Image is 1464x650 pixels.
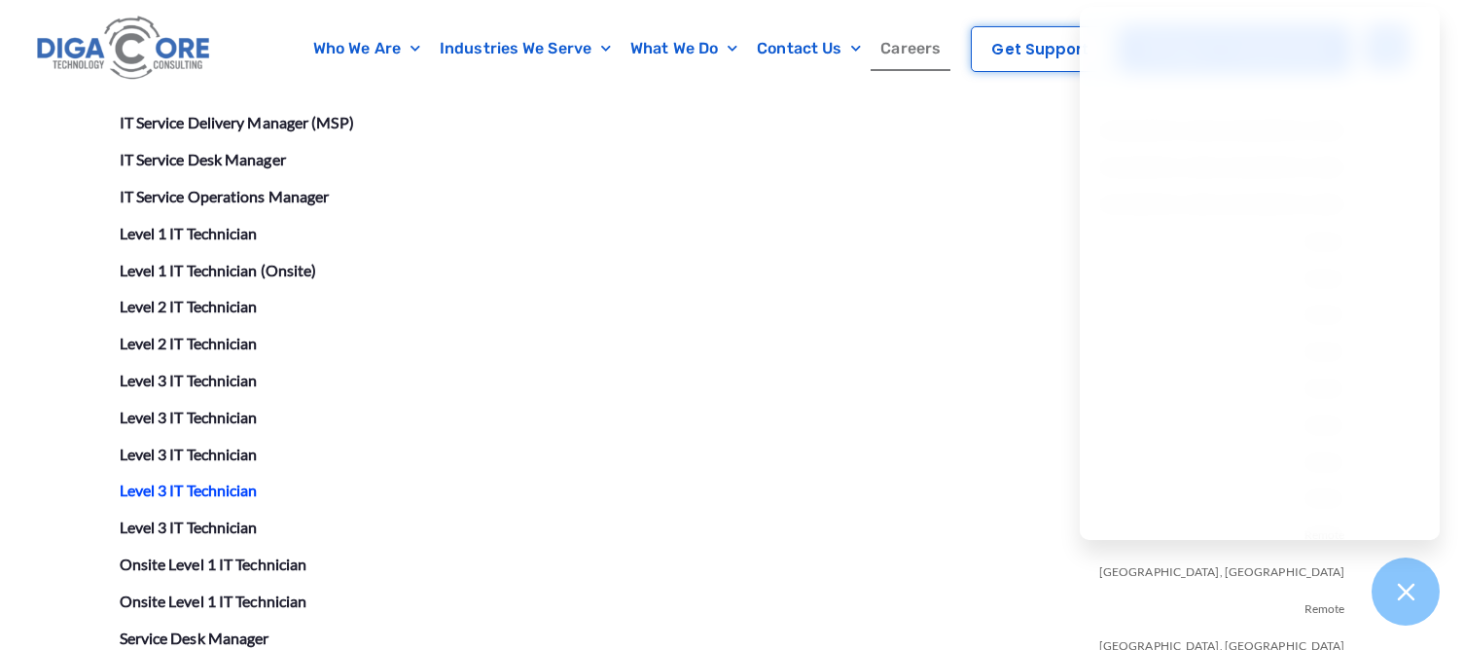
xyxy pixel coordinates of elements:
[1099,550,1345,587] span: [GEOGRAPHIC_DATA], [GEOGRAPHIC_DATA]
[120,518,258,536] a: Level 3 IT Technician
[120,334,258,352] a: Level 2 IT Technician
[120,261,317,279] a: Level 1 IT Technician (Onsite)
[120,224,258,242] a: Level 1 IT Technician
[991,42,1089,56] span: Get Support
[871,26,950,71] a: Careers
[32,10,217,88] img: Digacore logo 1
[120,187,330,205] a: IT Service Operations Manager
[971,26,1109,72] a: Get Support
[120,297,258,315] a: Level 2 IT Technician
[120,371,258,389] a: Level 3 IT Technician
[120,555,307,573] a: Onsite Level 1 IT Technician
[747,26,871,71] a: Contact Us
[120,592,307,610] a: Onsite Level 1 IT Technician
[120,481,258,499] a: Level 3 IT Technician
[120,445,258,463] a: Level 3 IT Technician
[1080,7,1440,540] iframe: Chatgenie Messenger
[304,26,430,71] a: Who We Are
[120,113,354,131] a: IT Service Delivery Manager (MSP)
[294,26,960,71] nav: Menu
[120,629,269,647] a: Service Desk Manager
[621,26,747,71] a: What We Do
[120,408,258,426] a: Level 3 IT Technician
[430,26,621,71] a: Industries We Serve
[120,150,286,168] a: IT Service Desk Manager
[1304,587,1345,624] span: Remote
